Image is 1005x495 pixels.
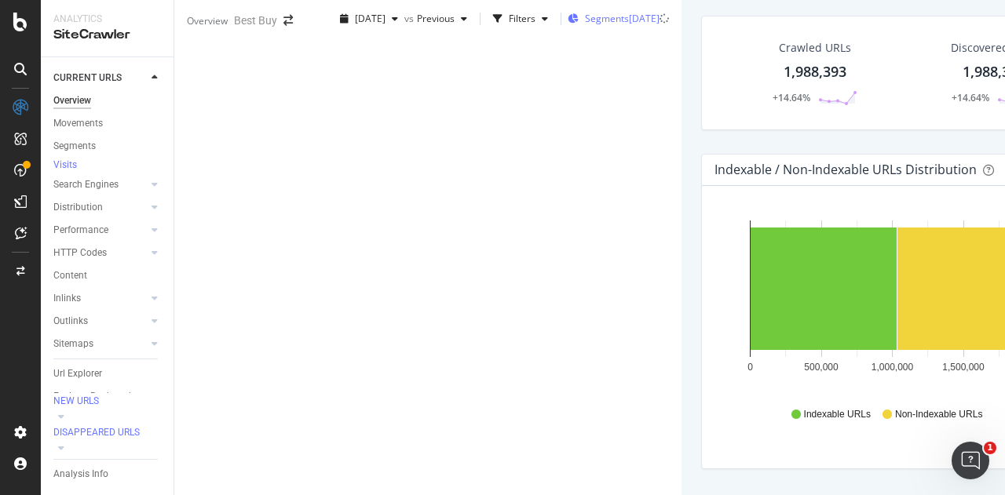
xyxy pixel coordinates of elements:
[53,93,163,109] a: Overview
[53,115,163,132] a: Movements
[53,388,163,405] a: Explorer Bookmarks
[804,408,871,421] span: Indexable URLs
[53,388,138,405] div: Explorer Bookmarks
[53,395,99,408] div: NEW URLS
[53,245,107,261] div: HTTP Codes
[53,466,163,482] a: Analysis Info
[804,362,839,373] text: 500,000
[53,177,119,193] div: Search Engines
[53,93,91,109] div: Overview
[942,362,985,373] text: 1,500,000
[53,199,103,216] div: Distribution
[187,14,228,27] div: Overview
[872,362,914,373] text: 1,000,000
[53,222,147,238] a: Performance
[53,158,77,172] div: Visits
[234,13,277,28] div: Best Buy
[747,362,753,373] text: 0
[283,15,293,26] div: arrow-right-arrow-left
[53,115,103,132] div: Movements
[53,70,122,86] div: CURRENT URLS
[509,12,535,25] div: Filters
[53,245,147,261] a: HTTP Codes
[779,40,851,56] div: Crawled URLs
[53,290,81,307] div: Inlinks
[714,162,977,177] div: Indexable / Non-Indexable URLs Distribution
[53,158,93,173] a: Visits
[53,290,147,307] a: Inlinks
[334,6,404,31] button: [DATE]
[895,408,982,421] span: Non-Indexable URLs
[53,313,147,329] a: Outlinks
[53,426,140,439] div: DISAPPEARED URLS
[53,313,88,329] div: Outlinks
[53,268,87,284] div: Content
[984,442,996,454] span: 1
[417,6,473,31] button: Previous
[568,6,660,31] button: Segments[DATE]
[53,13,161,26] div: Analytics
[53,138,96,155] div: Segments
[784,62,846,82] div: 1,988,393
[53,222,108,238] div: Performance
[952,442,989,479] iframe: Intercom live chat
[404,12,417,25] span: vs
[585,12,629,25] span: Segments
[53,199,147,216] a: Distribution
[53,336,147,352] a: Sitemaps
[417,12,455,25] span: Previous
[53,466,108,482] div: Analysis Info
[53,366,102,382] div: Url Explorer
[53,424,163,440] a: DISAPPEARED URLS
[53,70,147,86] a: CURRENT URLS
[53,138,163,155] a: Segments
[53,268,163,284] a: Content
[355,12,386,25] span: 2025 Aug. 12th
[53,366,163,382] a: Url Explorer
[773,91,810,104] div: +14.64%
[629,12,660,25] div: [DATE]
[53,393,163,409] a: NEW URLS
[53,336,93,352] div: Sitemaps
[53,177,147,193] a: Search Engines
[952,91,989,104] div: +14.64%
[487,6,554,31] button: Filters
[53,26,161,44] div: SiteCrawler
